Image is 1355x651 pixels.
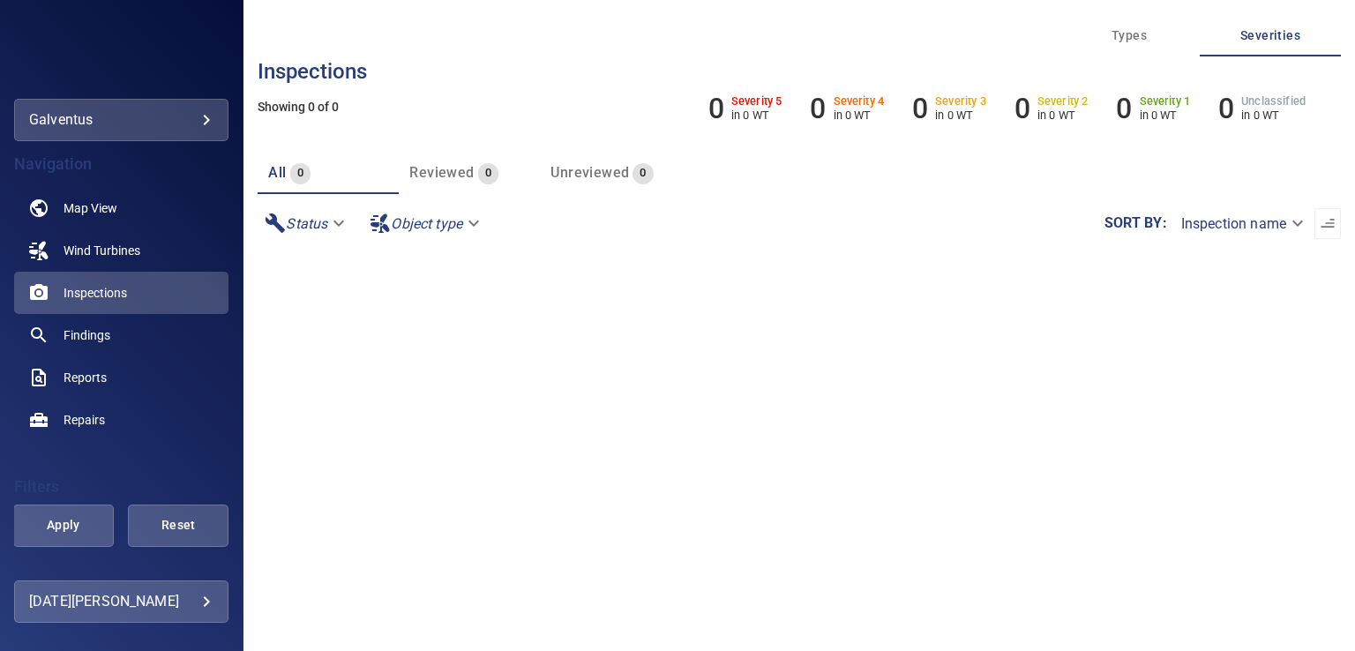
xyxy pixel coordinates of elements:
span: Reviewed [409,164,474,181]
a: repairs noActive [14,399,228,441]
p: in 0 WT [731,108,782,122]
span: Apply [35,514,92,536]
h6: 0 [1116,92,1132,125]
a: inspections active [14,272,228,314]
span: Inspections [64,284,127,302]
div: [DATE][PERSON_NAME] [29,587,213,616]
span: Findings [64,326,110,344]
li: Severity 4 [810,92,884,125]
h6: 0 [1218,92,1234,125]
p: in 0 WT [1140,108,1191,122]
h6: Severity 1 [1140,95,1191,108]
span: Unreviewed [550,164,629,181]
h3: Inspections [258,60,1341,83]
p: in 0 WT [935,108,986,122]
h6: 0 [1014,92,1030,125]
h6: 0 [810,92,826,125]
p: in 0 WT [1037,108,1089,122]
span: Severities [1210,25,1330,47]
a: map noActive [14,187,228,229]
span: Wind Turbines [64,242,140,259]
span: 0 [633,163,653,183]
h6: Severity 4 [834,95,885,108]
span: 0 [290,163,311,183]
a: findings noActive [14,314,228,356]
a: reports noActive [14,356,228,399]
h6: Severity 5 [731,95,782,108]
h5: Showing 0 of 0 [258,101,1341,114]
span: 0 [478,163,498,183]
span: Repairs [64,411,105,429]
li: Severity 2 [1014,92,1089,125]
div: galventus [14,99,228,141]
h4: Filters [14,478,228,496]
button: Sort list from oldest to newest [1314,208,1341,239]
div: Object type [363,208,490,239]
li: Severity Unclassified [1218,92,1306,125]
span: All [268,164,286,181]
button: Reset [128,505,228,547]
span: Map View [64,199,117,217]
label: Sort by : [1104,216,1167,230]
div: galventus [29,106,213,134]
div: Status [258,208,356,239]
h6: 0 [912,92,928,125]
h6: Severity 2 [1037,95,1089,108]
button: Apply [13,505,114,547]
span: Reports [64,369,107,386]
h6: Severity 3 [935,95,986,108]
h6: Unclassified [1241,95,1306,108]
em: Object type [391,215,462,232]
h6: 0 [708,92,724,125]
h4: Navigation [14,155,228,173]
span: Reset [150,514,206,536]
p: in 0 WT [834,108,885,122]
em: Status [286,215,327,232]
li: Severity 5 [708,92,782,125]
a: windturbines noActive [14,229,228,272]
p: in 0 WT [1241,108,1306,122]
div: Inspection name [1167,208,1314,239]
span: Types [1069,25,1189,47]
li: Severity 1 [1116,92,1190,125]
